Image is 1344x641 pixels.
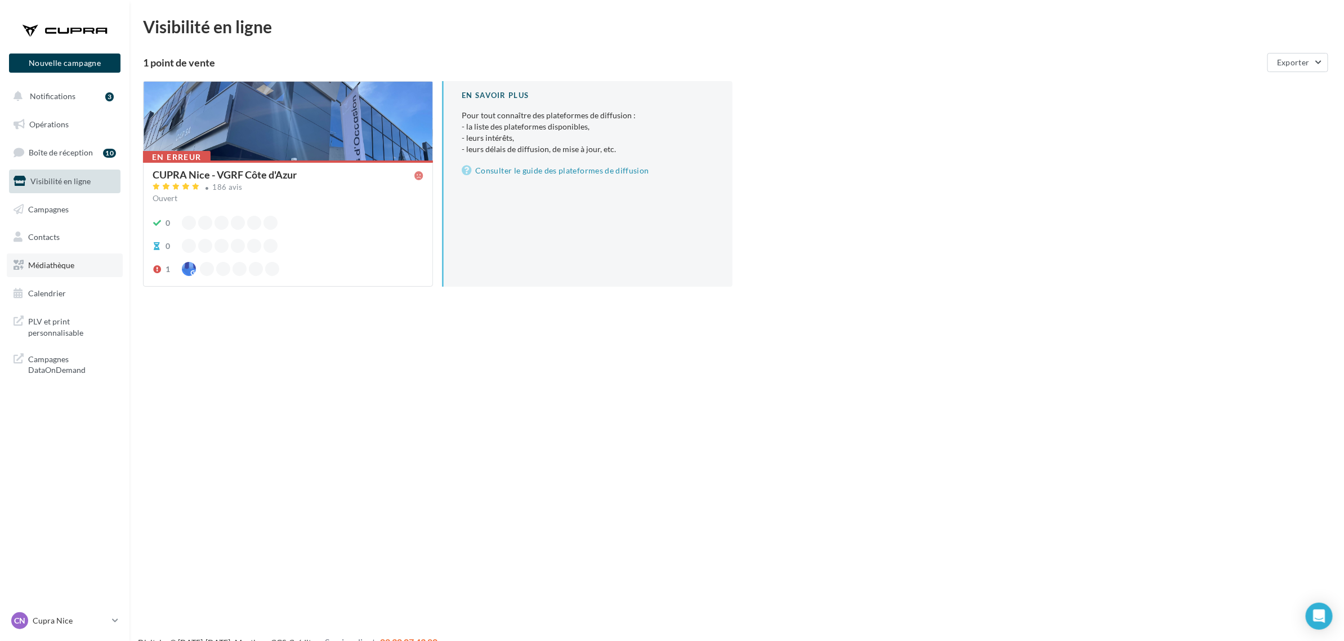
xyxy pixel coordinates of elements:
li: - leurs intérêts, [462,132,714,144]
span: Exporter [1277,57,1310,67]
span: CN [14,615,25,626]
li: - leurs délais de diffusion, de mise à jour, etc. [462,144,714,155]
li: - la liste des plateformes disponibles, [462,121,714,132]
span: Campagnes [28,204,69,213]
button: Exporter [1267,53,1328,72]
div: 0 [166,241,170,252]
a: Boîte de réception10 [7,140,123,164]
span: Ouvert [153,193,177,203]
div: 1 [166,264,170,275]
p: Pour tout connaître des plateformes de diffusion : [462,110,714,155]
span: Visibilité en ligne [30,176,91,186]
span: Médiathèque [28,260,74,270]
div: 0 [166,217,170,229]
a: CN Cupra Nice [9,610,120,631]
a: PLV et print personnalisable [7,309,123,342]
div: 1 point de vente [143,57,1263,68]
a: Opérations [7,113,123,136]
div: En erreur [143,151,211,163]
span: Boîte de réception [29,148,93,157]
a: 186 avis [153,181,423,195]
button: Notifications 3 [7,84,118,108]
span: Notifications [30,91,75,101]
div: Visibilité en ligne [143,18,1330,35]
p: Cupra Nice [33,615,108,626]
span: Calendrier [28,288,66,298]
div: Open Intercom Messenger [1306,603,1333,630]
a: Contacts [7,225,123,249]
div: 3 [105,92,114,101]
button: Nouvelle campagne [9,54,120,73]
div: 186 avis [213,184,243,191]
a: Campagnes DataOnDemand [7,347,123,380]
a: Visibilité en ligne [7,170,123,193]
span: Contacts [28,232,60,242]
span: Opérations [29,119,69,129]
span: Campagnes DataOnDemand [28,351,116,376]
a: Campagnes [7,198,123,221]
div: 10 [103,149,116,158]
a: Médiathèque [7,253,123,277]
a: Consulter le guide des plateformes de diffusion [462,164,714,177]
a: Calendrier [7,282,123,305]
div: En savoir plus [462,90,714,101]
span: PLV et print personnalisable [28,314,116,338]
div: CUPRA Nice - VGRF Côte d'Azur [153,170,297,180]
